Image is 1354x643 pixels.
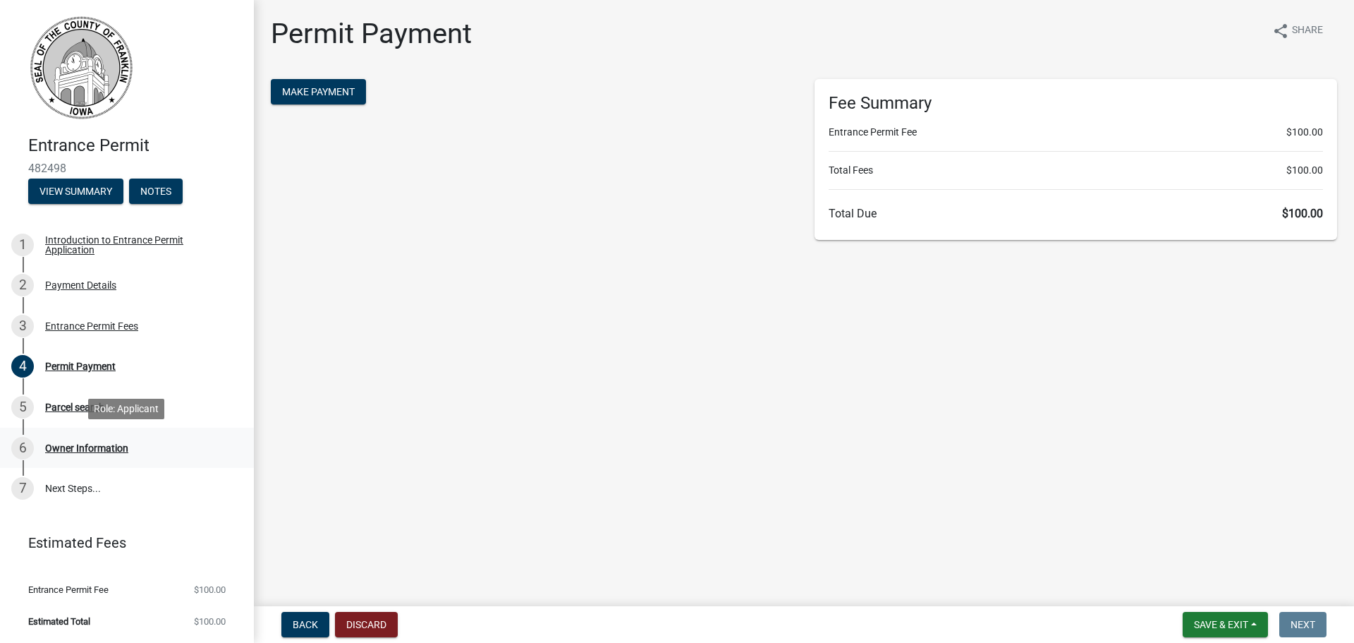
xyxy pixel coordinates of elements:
span: $100.00 [194,617,226,626]
span: Next [1291,619,1315,630]
button: Notes [129,179,183,204]
span: $100.00 [194,585,226,594]
button: Back [281,612,329,637]
span: Estimated Total [28,617,90,626]
wm-modal-confirm: Notes [129,186,183,198]
button: Save & Exit [1183,612,1268,637]
div: Introduction to Entrance Permit Application [45,235,231,255]
a: Estimated Fees [11,529,231,557]
h4: Entrance Permit [28,136,243,156]
button: View Summary [28,179,123,204]
div: Parcel search [45,402,104,412]
li: Entrance Permit Fee [829,125,1323,140]
div: Payment Details [45,280,116,290]
span: Share [1292,23,1323,40]
button: Next [1279,612,1326,637]
div: Role: Applicant [88,399,164,419]
button: shareShare [1261,17,1334,44]
button: Make Payment [271,79,366,104]
span: Save & Exit [1194,619,1248,630]
div: 3 [11,315,34,337]
span: 482498 [28,162,226,175]
span: Make Payment [282,86,355,97]
wm-modal-confirm: Summary [28,186,123,198]
h6: Total Due [829,207,1323,220]
div: 1 [11,234,34,256]
h1: Permit Payment [271,17,472,51]
div: 6 [11,437,34,459]
div: Owner Information [45,443,128,453]
h6: Fee Summary [829,93,1323,114]
div: 7 [11,477,34,500]
span: Entrance Permit Fee [28,585,109,594]
span: $100.00 [1286,125,1323,140]
div: Entrance Permit Fees [45,321,138,331]
span: Back [293,619,318,630]
div: 5 [11,396,34,419]
div: 4 [11,355,34,378]
span: $100.00 [1282,207,1323,220]
li: Total Fees [829,163,1323,178]
img: Franklin County, Iowa [28,15,134,121]
span: $100.00 [1286,163,1323,178]
button: Discard [335,612,398,637]
div: Permit Payment [45,361,116,371]
div: 2 [11,274,34,296]
i: share [1272,23,1289,40]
